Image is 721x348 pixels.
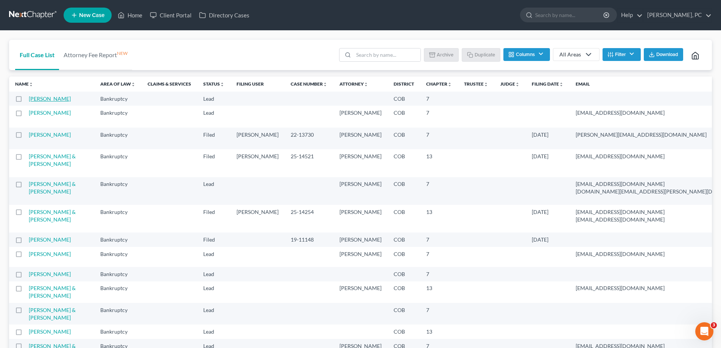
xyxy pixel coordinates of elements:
[388,205,420,233] td: COB
[503,48,550,61] button: Columns
[353,48,420,61] input: Search by name...
[195,8,253,22] a: Directory Cases
[197,177,230,205] td: Lead
[388,325,420,339] td: COB
[94,205,142,233] td: Bankruptcy
[29,328,71,335] a: [PERSON_NAME]
[333,177,388,205] td: [PERSON_NAME]
[291,81,327,87] a: Case Numberunfold_more
[197,233,230,247] td: Filed
[197,205,230,233] td: Filed
[197,106,230,127] td: Lead
[484,82,488,87] i: unfold_more
[203,81,224,87] a: Statusunfold_more
[285,149,333,177] td: 25-14521
[333,281,388,303] td: [PERSON_NAME]
[420,303,458,325] td: 7
[420,177,458,205] td: 7
[142,76,197,92] th: Claims & Services
[29,153,76,167] a: [PERSON_NAME] & [PERSON_NAME]
[29,285,76,299] a: [PERSON_NAME] & [PERSON_NAME]
[644,48,683,61] button: Download
[656,51,678,58] span: Download
[285,205,333,233] td: 25-14254
[535,8,604,22] input: Search by name...
[420,149,458,177] td: 13
[388,149,420,177] td: COB
[339,81,368,87] a: Attorneyunfold_more
[15,81,33,87] a: Nameunfold_more
[29,271,71,277] a: [PERSON_NAME]
[420,247,458,267] td: 7
[94,92,142,106] td: Bankruptcy
[388,267,420,281] td: COB
[94,106,142,127] td: Bankruptcy
[532,81,564,87] a: Filing Dateunfold_more
[526,149,570,177] td: [DATE]
[197,247,230,267] td: Lead
[197,281,230,303] td: Lead
[364,82,368,87] i: unfold_more
[29,131,71,138] a: [PERSON_NAME]
[197,303,230,325] td: Lead
[230,205,285,233] td: [PERSON_NAME]
[526,128,570,149] td: [DATE]
[29,307,76,321] a: [PERSON_NAME] & [PERSON_NAME]
[333,205,388,233] td: [PERSON_NAME]
[447,82,452,87] i: unfold_more
[59,40,132,70] a: Attorney Fee ReportNEW
[197,149,230,177] td: Filed
[114,8,146,22] a: Home
[333,128,388,149] td: [PERSON_NAME]
[420,205,458,233] td: 13
[79,12,104,18] span: New Case
[420,325,458,339] td: 13
[323,82,327,87] i: unfold_more
[100,81,135,87] a: Area of Lawunfold_more
[388,247,420,267] td: COB
[388,106,420,127] td: COB
[500,81,520,87] a: Judgeunfold_more
[285,128,333,149] td: 22-13730
[29,251,71,257] a: [PERSON_NAME]
[420,128,458,149] td: 7
[117,50,128,56] sup: NEW
[388,177,420,205] td: COB
[333,247,388,267] td: [PERSON_NAME]
[420,233,458,247] td: 7
[29,181,76,195] a: [PERSON_NAME] & [PERSON_NAME]
[94,325,142,339] td: Bankruptcy
[333,233,388,247] td: [PERSON_NAME]
[388,76,420,92] th: District
[197,128,230,149] td: Filed
[94,149,142,177] td: Bankruptcy
[230,76,285,92] th: Filing User
[29,109,71,116] a: [PERSON_NAME]
[420,267,458,281] td: 7
[695,322,713,340] iframe: Intercom live chat
[94,128,142,149] td: Bankruptcy
[94,177,142,205] td: Bankruptcy
[711,322,717,328] span: 3
[29,236,71,243] a: [PERSON_NAME]
[388,233,420,247] td: COB
[388,128,420,149] td: COB
[94,303,142,325] td: Bankruptcy
[559,82,564,87] i: unfold_more
[197,325,230,339] td: Lead
[420,106,458,127] td: 7
[333,106,388,127] td: [PERSON_NAME]
[526,233,570,247] td: [DATE]
[559,51,581,58] div: All Areas
[146,8,195,22] a: Client Portal
[388,92,420,106] td: COB
[388,303,420,325] td: COB
[464,81,488,87] a: Trusteeunfold_more
[515,82,520,87] i: unfold_more
[285,233,333,247] td: 19-11148
[29,209,76,223] a: [PERSON_NAME] & [PERSON_NAME]
[230,128,285,149] td: [PERSON_NAME]
[197,92,230,106] td: Lead
[131,82,135,87] i: unfold_more
[617,8,643,22] a: Help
